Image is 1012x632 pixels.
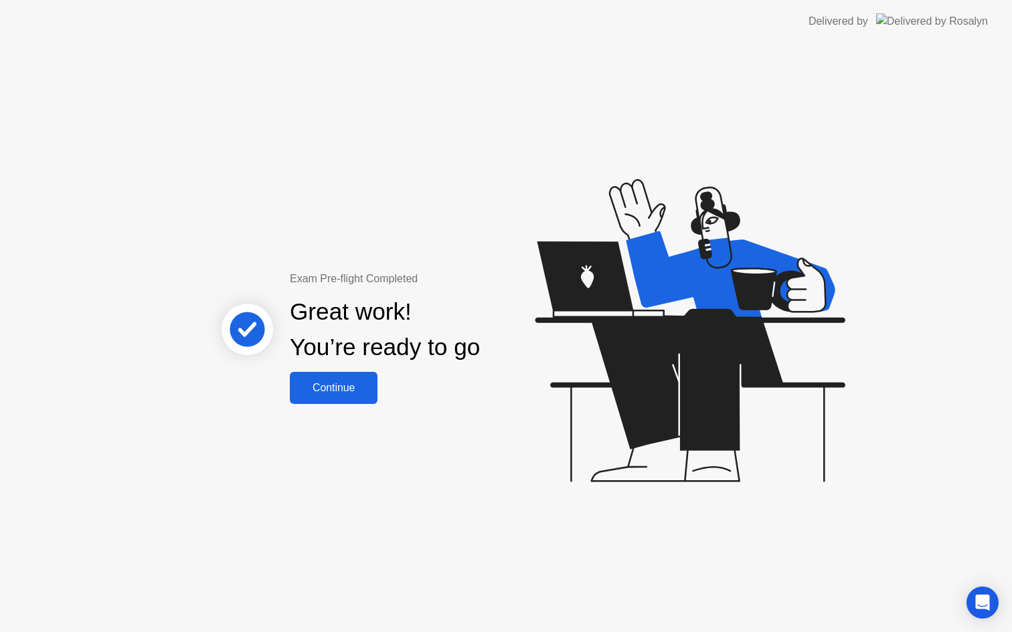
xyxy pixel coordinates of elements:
[294,382,373,394] div: Continue
[876,13,988,29] img: Delivered by Rosalyn
[290,372,377,404] button: Continue
[290,271,566,287] div: Exam Pre-flight Completed
[966,587,999,619] div: Open Intercom Messenger
[290,294,480,365] div: Great work! You’re ready to go
[809,13,868,29] div: Delivered by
